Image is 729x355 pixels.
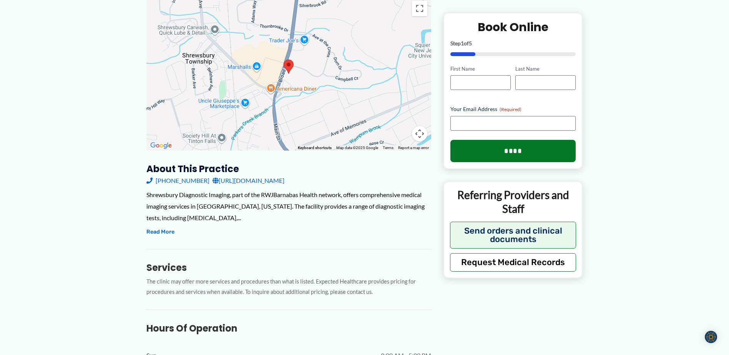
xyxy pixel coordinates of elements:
[146,277,431,297] p: The clinic may offer more services and procedures than what is listed. Expected Healthcare provid...
[412,1,427,16] button: Toggle fullscreen view
[450,221,576,248] button: Send orders and clinical documents
[515,65,576,72] label: Last Name
[469,40,472,46] span: 5
[298,145,332,151] button: Keyboard shortcuts
[146,227,174,237] button: Read More
[412,126,427,141] button: Map camera controls
[450,65,511,72] label: First Name
[148,141,174,151] img: Google
[450,188,576,216] p: Referring Providers and Staff
[146,262,431,274] h3: Services
[461,40,464,46] span: 1
[398,146,429,150] a: Report a map error
[500,106,521,112] span: (Required)
[213,175,284,186] a: [URL][DOMAIN_NAME]
[146,175,209,186] a: [PHONE_NUMBER]
[336,146,378,150] span: Map data ©2025 Google
[450,253,576,271] button: Request Medical Records
[383,146,394,150] a: Terms (opens in new tab)
[146,163,431,175] h3: About this practice
[450,40,576,46] p: Step of
[146,189,431,223] div: Shrewsbury Diagnostic Imaging, part of the RWJBarnabas Health network, offers comprehensive medic...
[450,19,576,34] h2: Book Online
[146,322,431,334] h3: Hours of Operation
[450,105,576,113] label: Your Email Address
[148,141,174,151] a: Open this area in Google Maps (opens a new window)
